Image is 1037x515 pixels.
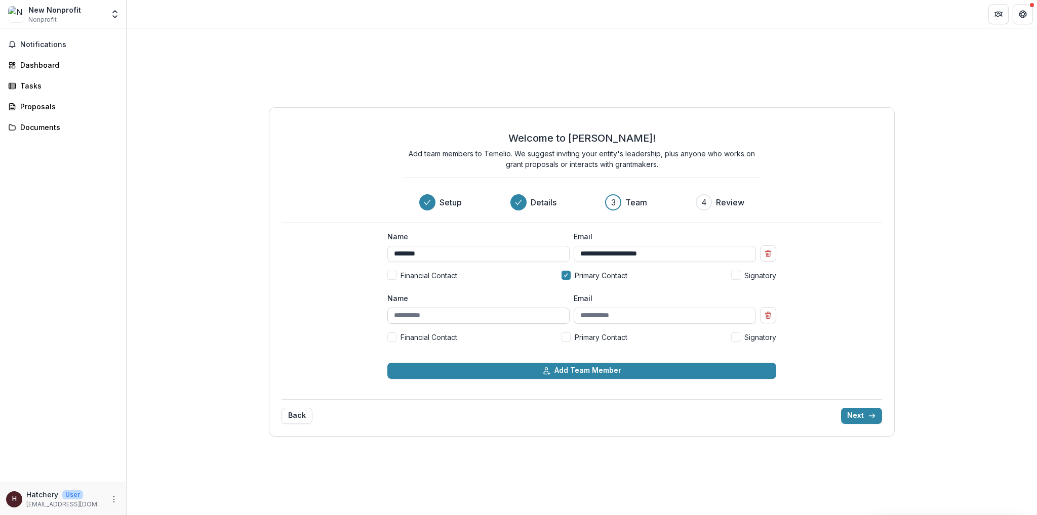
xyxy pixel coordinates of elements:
[405,148,759,169] p: Add team members to Temelio. We suggest inviting your entity's leadership, plus anyone who works ...
[20,80,114,91] div: Tasks
[20,122,114,133] div: Documents
[841,408,882,424] button: Next
[20,40,118,49] span: Notifications
[574,293,750,304] label: Email
[531,196,556,208] h3: Details
[4,77,122,94] a: Tasks
[574,231,750,242] label: Email
[26,489,58,500] p: Hatchery
[575,332,627,342] span: Primary Contact
[401,332,457,342] span: Financial Contact
[701,196,707,208] div: 4
[625,196,647,208] h3: Team
[12,496,17,502] div: Hatchery
[282,408,312,424] button: Back
[744,332,776,342] span: Signatory
[760,307,776,323] button: Remove team member
[28,15,57,24] span: Nonprofit
[108,493,120,505] button: More
[28,5,81,15] div: New Nonprofit
[387,363,776,379] button: Add Team Member
[20,60,114,70] div: Dashboard
[387,231,564,242] label: Name
[760,245,776,262] button: Remove team member
[440,196,462,208] h3: Setup
[4,119,122,136] a: Documents
[508,132,656,144] h2: Welcome to [PERSON_NAME]!
[4,36,122,53] button: Notifications
[401,270,457,281] span: Financial Contact
[108,4,122,24] button: Open entity switcher
[744,270,776,281] span: Signatory
[611,196,616,208] div: 3
[419,194,744,210] div: Progress
[4,57,122,73] a: Dashboard
[4,98,122,115] a: Proposals
[26,500,104,509] p: [EMAIL_ADDRESS][DOMAIN_NAME]
[8,6,24,22] img: New Nonprofit
[716,196,744,208] h3: Review
[62,490,83,499] p: User
[988,4,1009,24] button: Partners
[1013,4,1033,24] button: Get Help
[387,293,564,304] label: Name
[575,270,627,281] span: Primary Contact
[20,101,114,112] div: Proposals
